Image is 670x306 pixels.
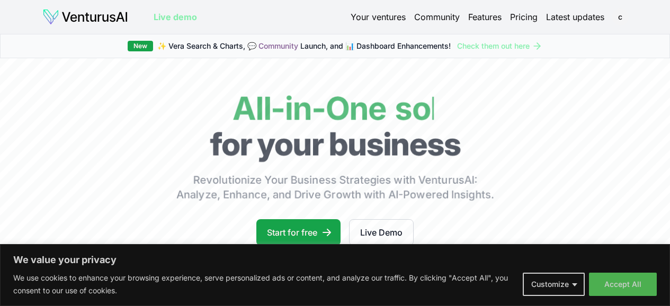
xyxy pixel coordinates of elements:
a: Check them out here [457,41,542,51]
p: We use cookies to enhance your browsing experience, serve personalized ads or content, and analyz... [13,272,515,297]
a: Latest updates [546,11,604,23]
button: Accept All [589,273,657,296]
a: Live Demo [349,219,414,246]
a: Features [468,11,502,23]
a: Your ventures [351,11,406,23]
a: Community [258,41,298,50]
p: We value your privacy [13,254,657,266]
a: Live demo [154,11,197,23]
a: Community [414,11,460,23]
img: logo [42,8,128,25]
button: Customize [523,273,585,296]
span: ✨ Vera Search & Charts, 💬 Launch, and 📊 Dashboard Enhancements! [157,41,451,51]
div: New [128,41,153,51]
span: c [612,8,629,25]
a: Start for free [256,219,341,246]
button: c [613,10,628,24]
a: Pricing [510,11,538,23]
